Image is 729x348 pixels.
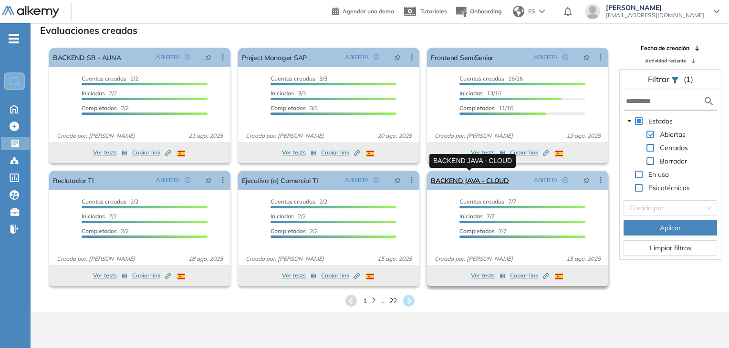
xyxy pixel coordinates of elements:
[539,10,545,13] img: arrow
[374,255,416,263] span: 15 ago. 2025
[374,54,379,60] span: check-circle
[645,57,686,64] span: Actividad reciente
[459,198,504,205] span: Cuentas creadas
[82,213,105,220] span: Iniciadas
[156,176,180,184] span: ABIERTA
[156,53,180,61] span: ABIERTA
[562,177,568,183] span: check-circle
[185,132,227,140] span: 21 ago. 2025
[205,176,212,184] span: pushpin
[132,270,171,281] button: Copiar link
[185,177,190,183] span: check-circle
[321,148,360,157] span: Copiar link
[185,54,190,60] span: check-circle
[366,274,374,279] img: ESP
[459,213,483,220] span: Iniciadas
[431,255,517,263] span: Creado por: [PERSON_NAME]
[40,25,137,36] h3: Evaluaciones creadas
[177,274,185,279] img: ESP
[185,255,227,263] span: 18 ago. 2025
[53,48,121,67] a: BACKEND SR - AUNA
[420,8,447,15] span: Tutoriales
[459,198,516,205] span: 7/7
[82,75,138,82] span: 2/2
[627,119,632,123] span: caret-down
[271,213,294,220] span: Iniciadas
[82,90,117,97] span: 2/2
[471,270,505,281] button: Ver tests
[658,142,690,154] span: Cerradas
[271,227,318,235] span: 2/2
[583,176,590,184] span: pushpin
[271,75,315,82] span: Cuentas creadas
[646,182,692,194] span: Psicotécnicos
[562,132,604,140] span: 19 ago. 2025
[646,169,671,180] span: En uso
[271,104,318,112] span: 3/3
[271,227,306,235] span: Completados
[271,75,327,82] span: 3/3
[82,213,117,220] span: 2/2
[459,90,501,97] span: 13/16
[650,243,691,253] span: Limpiar filtros
[282,147,316,158] button: Ver tests
[389,296,397,306] span: 22
[660,223,681,233] span: Aplicar
[660,157,687,165] span: Borrador
[332,5,394,16] a: Agendar una demo
[177,151,185,156] img: ESP
[510,270,549,281] button: Copiar link
[606,4,704,11] span: [PERSON_NAME]
[372,296,375,306] span: 2
[459,75,504,82] span: Cuentas creadas
[459,227,507,235] span: 7/7
[82,104,129,112] span: 2/2
[658,129,687,140] span: Abiertas
[703,95,715,107] img: search icon
[459,213,495,220] span: 7/7
[363,296,367,306] span: 1
[53,171,94,190] a: Reclutador TI
[82,104,117,112] span: Completados
[380,296,385,306] span: ...
[374,177,379,183] span: check-circle
[387,50,408,65] button: pushpin
[132,147,171,158] button: Copiar link
[624,220,717,235] button: Aplicar
[366,151,374,156] img: ESP
[345,53,369,61] span: ABIERTA
[394,176,401,184] span: pushpin
[455,1,501,22] button: Onboarding
[242,255,328,263] span: Creado por: [PERSON_NAME]
[470,8,501,15] span: Onboarding
[510,271,549,280] span: Copiar link
[132,148,171,157] span: Copiar link
[387,173,408,188] button: pushpin
[271,90,306,97] span: 3/3
[459,104,495,112] span: Completados
[271,213,306,220] span: 2/2
[282,270,316,281] button: Ver tests
[431,171,509,190] a: BACKEND JAVA - CLOUD
[471,147,505,158] button: Ver tests
[271,104,306,112] span: Completados
[431,48,493,67] a: Frontend SemiSenior
[2,6,59,18] img: Logo
[431,132,517,140] span: Creado por: [PERSON_NAME]
[648,184,690,192] span: Psicotécnicos
[562,255,604,263] span: 15 ago. 2025
[459,90,483,97] span: Iniciadas
[510,148,549,157] span: Copiar link
[660,130,686,139] span: Abiertas
[82,90,105,97] span: Iniciadas
[658,155,689,167] span: Borrador
[9,38,19,40] i: -
[562,54,568,60] span: check-circle
[82,227,129,235] span: 2/2
[660,143,688,152] span: Cerradas
[321,147,360,158] button: Copiar link
[646,115,675,127] span: Estados
[576,50,597,65] button: pushpin
[93,147,127,158] button: Ver tests
[374,132,416,140] span: 20 ago. 2025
